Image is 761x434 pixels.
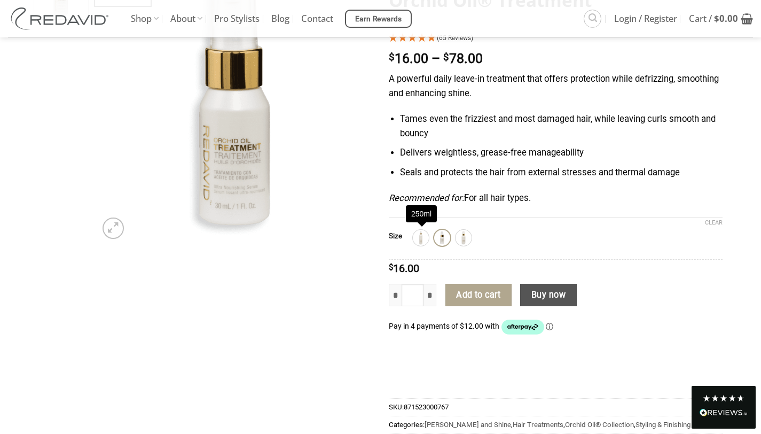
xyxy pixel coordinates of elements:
[389,232,402,240] label: Size
[705,219,723,227] a: Clear options
[389,72,723,100] p: A powerful daily leave-in treatment that offers protection while defrizzing, smoothing and enhanc...
[389,354,723,367] iframe: Secure payment input frame
[423,284,436,306] input: Increase quantity of Orchid Oil® Treatment
[400,166,722,180] li: Seals and protects the hair from external stresses and thermal damage
[565,421,634,429] a: Orchid Oil® Collection
[425,421,511,429] a: [PERSON_NAME] and Shine
[700,409,748,416] img: REVIEWS.io
[402,284,424,306] input: Product quantity
[432,51,440,66] span: –
[389,51,428,66] bdi: 16.00
[404,403,449,411] span: 871523000767
[345,10,412,28] a: Earn Rewards
[692,386,756,429] div: Read All Reviews
[457,231,470,245] img: 90ml
[700,407,748,421] div: Read All Reviews
[546,322,553,330] a: Information - Opens a dialog
[389,322,501,330] span: Pay in 4 payments of $12.00 with
[389,398,723,415] span: SKU:
[636,421,691,429] a: Styling & Finishing
[584,10,601,27] a: Search
[389,262,419,275] bdi: 16.00
[400,146,722,160] li: Delivers weightless, grease-free manageability
[414,231,428,245] img: 250ml
[445,284,512,306] button: Add to cart
[520,284,576,306] button: Buy now
[435,231,449,245] img: 30ml
[614,5,677,32] span: Login / Register
[714,12,719,25] span: $
[8,7,115,30] img: REDAVID Salon Products | United States
[389,263,393,272] span: $
[103,218,124,239] a: Zoom
[513,421,563,429] a: Hair Treatments
[689,5,738,32] span: Cart /
[389,193,464,203] em: Recommended for:
[355,13,402,25] span: Earn Rewards
[702,394,745,402] div: 4.9 Stars
[389,52,395,63] span: $
[389,32,723,46] div: 4.95 Stars - 65 Reviews
[714,12,738,25] bdi: 0.00
[443,52,449,63] span: $
[389,416,723,433] span: Categories: , , ,
[389,284,402,306] input: Reduce quantity of Orchid Oil® Treatment
[400,112,722,141] li: Tames even the frizziest and most damaged hair, while leaving curls smooth and bouncy
[437,34,473,42] span: (65 Reviews)
[443,51,483,66] bdi: 78.00
[389,191,723,206] p: For all hair types.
